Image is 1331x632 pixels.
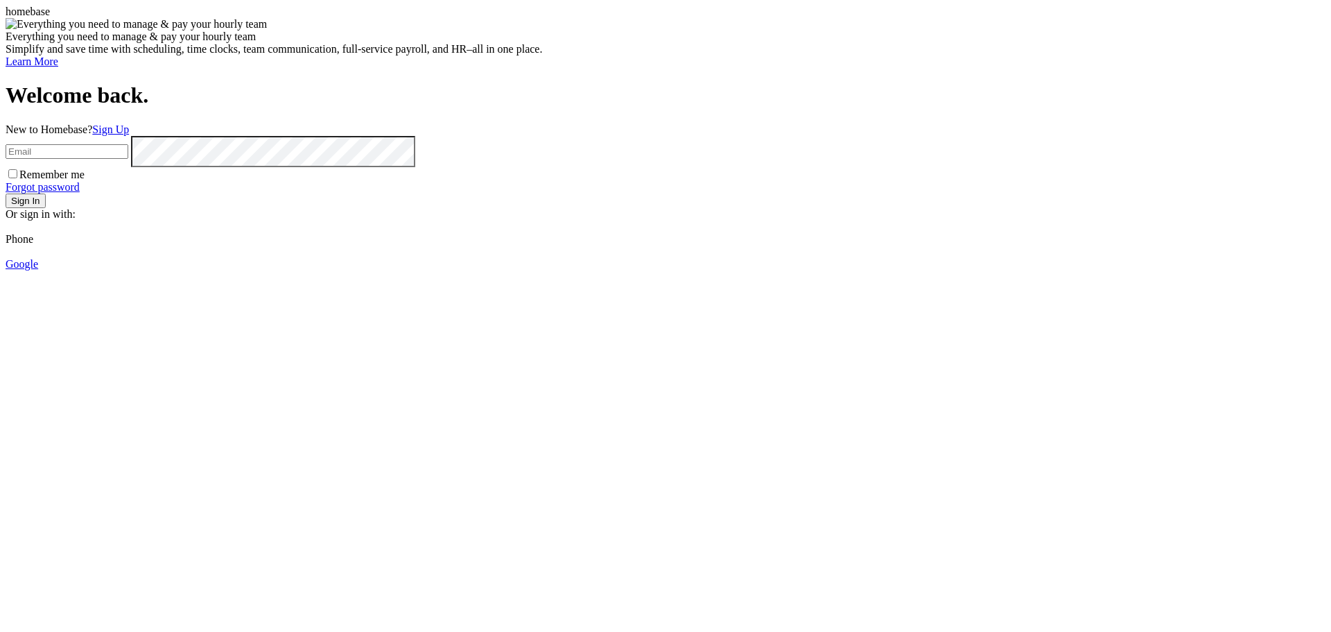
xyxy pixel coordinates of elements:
h1: Welcome back. [6,83,1325,108]
div: homebase [6,6,1325,18]
a: Learn More [6,55,58,67]
span: Phone [6,233,33,245]
div: Everything you need to manage & pay your hourly team [6,31,1325,43]
div: Or sign in with: [6,208,1325,221]
input: Remember me [8,169,17,178]
div: Simplify and save time with scheduling, time clocks, team communication, full-service payroll, an... [6,43,1325,55]
a: Forgot password [6,181,80,193]
button: Sign In [6,194,46,208]
a: Google [6,258,38,270]
div: New to Homebase? [6,123,1325,136]
img: Everything you need to manage & pay your hourly team [6,18,267,31]
a: Sign Up [92,123,129,135]
label: Remember me [6,169,85,180]
input: Email [6,144,128,159]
